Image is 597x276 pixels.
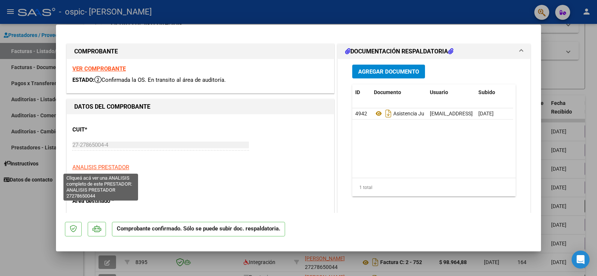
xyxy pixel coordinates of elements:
[72,177,328,186] p: [PERSON_NAME]
[72,125,149,134] p: CUIT
[374,111,429,117] span: Asistencia Julio
[374,89,401,95] span: Documento
[94,77,226,83] span: Confirmada la OS. En transito al área de auditoría.
[513,84,550,100] datatable-header-cell: Acción
[338,59,530,214] div: DOCUMENTACIÓN RESPALDATORIA
[478,111,494,117] span: [DATE]
[352,178,516,197] div: 1 total
[72,164,129,171] span: ANALISIS PRESTADOR
[72,197,149,205] p: Area destinado *
[427,84,475,100] datatable-header-cell: Usuario
[430,111,556,117] span: [EMAIL_ADDRESS][DOMAIN_NAME] - [PERSON_NAME]
[355,111,367,117] span: 4942
[72,213,126,220] span: Prestaciones Propias
[74,103,150,110] strong: DATOS DEL COMPROBANTE
[384,108,393,120] i: Descargar documento
[478,89,495,95] span: Subido
[74,48,118,55] strong: COMPROBANTE
[345,47,453,56] h1: DOCUMENTACIÓN RESPALDATORIA
[371,84,427,100] datatable-header-cell: Documento
[475,84,513,100] datatable-header-cell: Subido
[355,89,360,95] span: ID
[72,77,94,83] span: ESTADO:
[352,65,425,78] button: Agregar Documento
[358,68,419,75] span: Agregar Documento
[572,251,590,269] div: Open Intercom Messenger
[352,84,371,100] datatable-header-cell: ID
[72,65,126,72] a: VER COMPROBANTE
[430,89,448,95] span: Usuario
[338,44,530,59] mat-expansion-panel-header: DOCUMENTACIÓN RESPALDATORIA
[112,222,285,236] p: Comprobante confirmado. Sólo se puede subir doc. respaldatoria.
